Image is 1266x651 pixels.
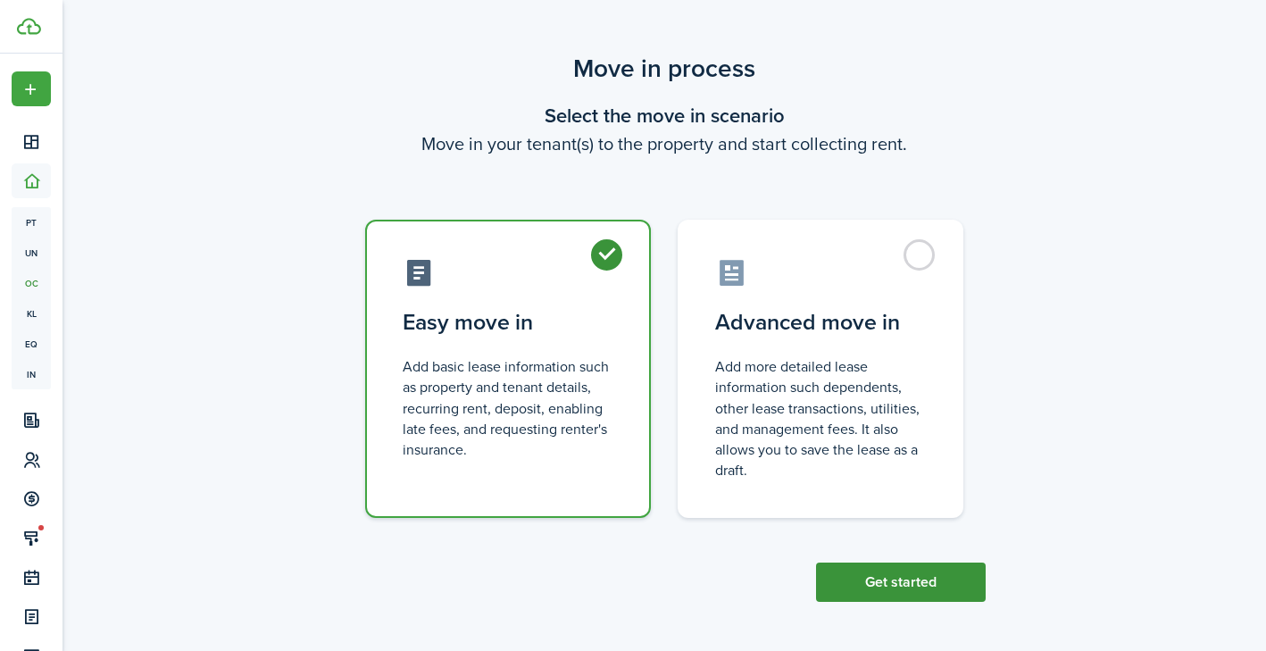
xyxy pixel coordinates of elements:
a: oc [12,268,51,298]
a: eq [12,329,51,359]
a: un [12,238,51,268]
wizard-step-header-title: Select the move in scenario [343,101,986,130]
a: in [12,359,51,389]
a: pt [12,207,51,238]
control-radio-card-description: Add more detailed lease information such dependents, other lease transactions, utilities, and man... [715,356,926,480]
wizard-step-header-description: Move in your tenant(s) to the property and start collecting rent. [343,130,986,157]
control-radio-card-description: Add basic lease information such as property and tenant details, recurring rent, deposit, enablin... [403,356,613,460]
a: kl [12,298,51,329]
button: Open menu [12,71,51,106]
control-radio-card-title: Advanced move in [715,306,926,338]
control-radio-card-title: Easy move in [403,306,613,338]
img: TenantCloud [17,18,41,35]
button: Get started [816,563,986,602]
scenario-title: Move in process [343,50,986,88]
